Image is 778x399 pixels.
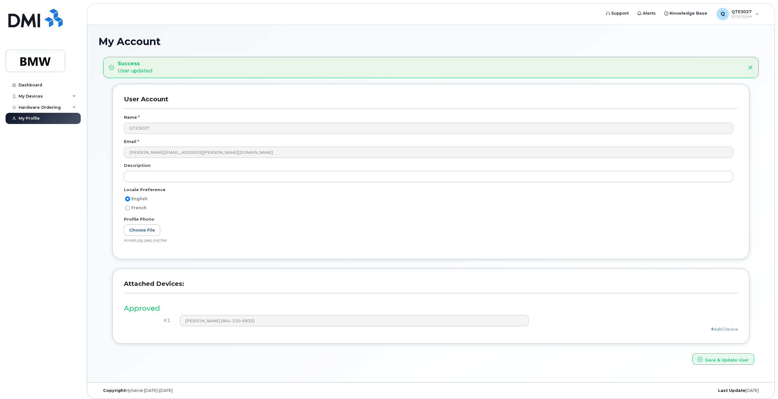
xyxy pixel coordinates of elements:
[692,353,754,365] button: Save & Update User
[124,238,733,243] div: Accepts jpg, jpeg, png files
[124,280,738,293] h3: Attached Devices:
[124,95,738,109] h3: User Account
[131,196,147,201] span: English
[124,139,139,144] label: Email *
[129,318,170,323] h4: #1
[124,216,154,222] label: Profile Photo
[124,187,165,193] label: Locale Preference
[718,388,745,393] strong: Last Update
[131,205,147,210] span: French
[124,224,160,236] label: Choose File
[124,305,738,312] h3: Approved
[124,114,140,120] label: Name *
[542,388,763,393] div: [DATE]
[98,36,763,47] h1: My Account
[118,60,152,67] strong: Success
[98,388,320,393] div: MyServe [DATE]–[DATE]
[711,327,738,332] a: Add Device
[125,205,130,210] input: French
[118,60,152,75] div: User updated
[125,196,130,201] input: English
[124,163,151,168] label: Description
[103,388,125,393] strong: Copyright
